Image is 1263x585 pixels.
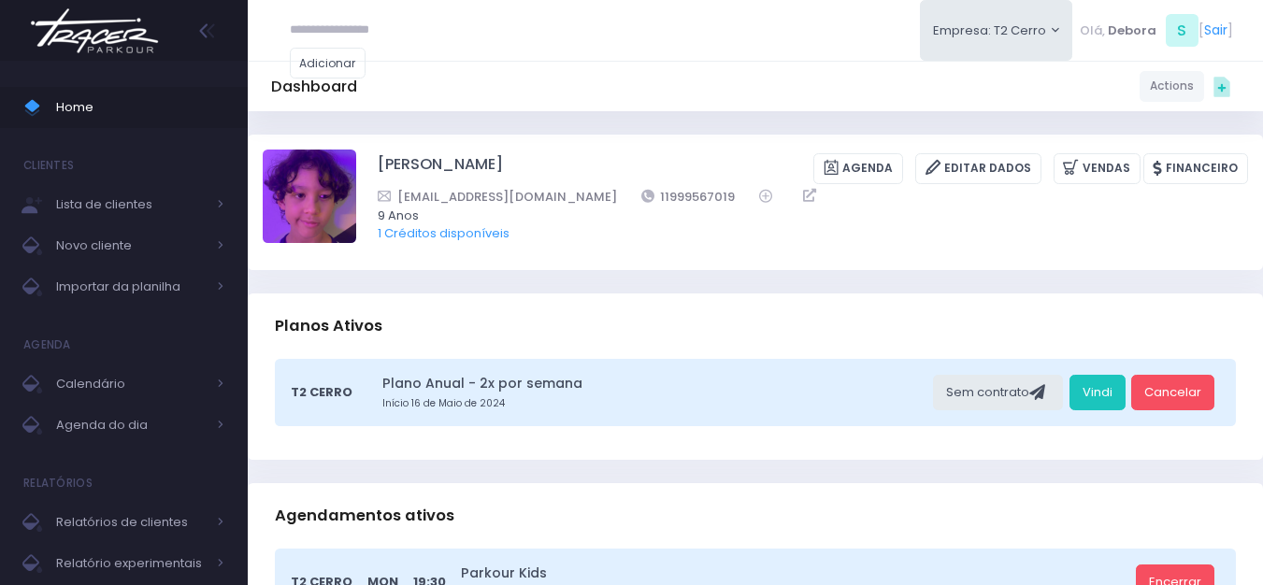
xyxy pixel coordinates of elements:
div: Sem contrato [933,375,1063,410]
div: Quick actions [1204,68,1240,104]
span: Relatórios de clientes [56,510,206,535]
a: [EMAIL_ADDRESS][DOMAIN_NAME] [378,187,617,207]
span: T2 Cerro [291,383,352,402]
span: Olá, [1080,21,1105,40]
a: Adicionar [290,48,366,78]
span: Importar da planilha [56,275,206,299]
a: Vendas [1054,153,1141,184]
a: Plano Anual - 2x por semana [382,374,927,393]
span: Calendário [56,372,206,396]
span: 9 Anos [378,207,1224,225]
a: Parkour Kids [461,564,1129,583]
span: Agenda do dia [56,413,206,437]
a: Editar Dados [915,153,1041,184]
small: Início 16 de Maio de 2024 [382,396,927,411]
label: Alterar foto de perfil [263,150,356,249]
h3: Agendamentos ativos [275,489,454,542]
h4: Clientes [23,147,74,184]
a: Sair [1204,21,1227,40]
span: Relatório experimentais [56,551,206,576]
span: Novo cliente [56,234,206,258]
img: Bento Brasil Torres [263,150,356,243]
a: Actions [1140,71,1204,102]
span: Home [56,95,224,120]
a: Financeiro [1143,153,1248,184]
a: 11999567019 [641,187,736,207]
h5: Dashboard [271,78,357,96]
a: Cancelar [1131,375,1214,410]
a: Agenda [813,153,903,184]
a: Vindi [1069,375,1126,410]
div: [ ] [1072,9,1240,51]
a: 1 Créditos disponíveis [378,224,510,242]
h4: Agenda [23,326,71,364]
span: S [1166,14,1198,47]
span: Debora [1108,21,1156,40]
span: Lista de clientes [56,193,206,217]
a: [PERSON_NAME] [378,153,503,184]
h4: Relatórios [23,464,93,502]
h3: Planos Ativos [275,299,382,352]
